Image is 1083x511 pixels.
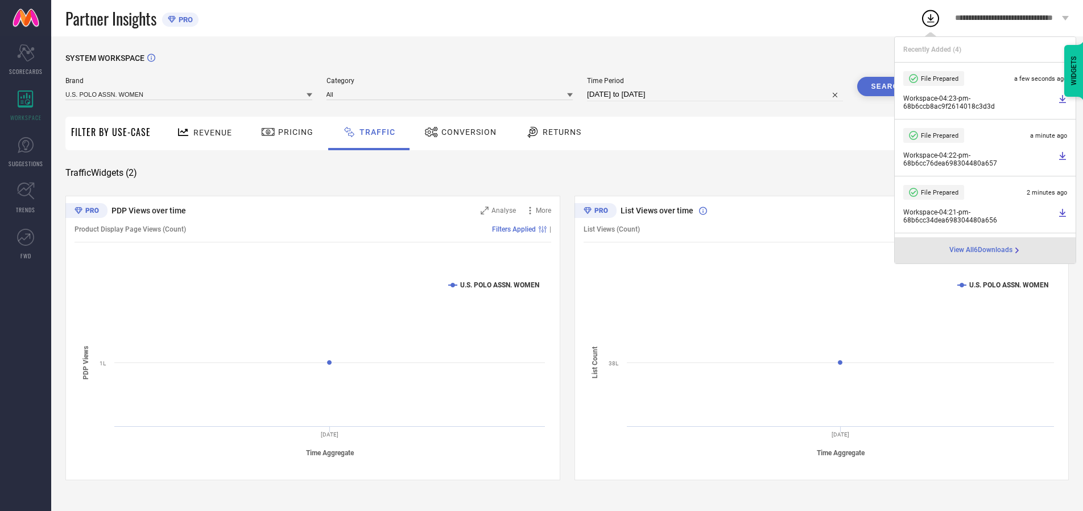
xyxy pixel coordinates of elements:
[903,46,961,53] span: Recently Added ( 4 )
[82,345,90,379] tspan: PDP Views
[10,113,42,122] span: WORKSPACE
[536,207,551,215] span: More
[949,246,1022,255] div: Open download page
[591,347,599,378] tspan: List Count
[857,77,919,96] button: Search
[65,167,137,179] span: Traffic Widgets ( 2 )
[549,225,551,233] span: |
[587,77,843,85] span: Time Period
[491,207,516,215] span: Analyse
[1058,151,1067,167] a: Download
[278,127,313,137] span: Pricing
[609,360,619,366] text: 38L
[921,75,958,83] span: File Prepared
[969,281,1048,289] text: U.S. POLO ASSN. WOMEN
[441,127,497,137] span: Conversion
[321,431,338,438] text: [DATE]
[903,151,1055,167] span: Workspace - 04:22-pm - 68b6cc76dea698304480a657
[111,206,186,215] span: PDP Views over time
[9,159,43,168] span: SUGGESTIONS
[920,8,941,28] div: Open download list
[65,7,156,30] span: Partner Insights
[1058,94,1067,110] a: Download
[1027,189,1067,196] span: 2 minutes ago
[359,127,395,137] span: Traffic
[543,127,581,137] span: Returns
[306,449,354,457] tspan: Time Aggregate
[176,15,193,24] span: PRO
[574,203,617,220] div: Premium
[949,246,1012,255] span: View All 6 Downloads
[492,225,536,233] span: Filters Applied
[832,431,849,438] text: [DATE]
[1014,75,1067,83] span: a few seconds ago
[921,132,958,139] span: File Prepared
[65,77,312,85] span: Brand
[1030,132,1067,139] span: a minute ago
[903,208,1055,224] span: Workspace - 04:21-pm - 68b6cc34dea698304480a656
[193,128,232,137] span: Revenue
[20,252,31,260] span: FWD
[1058,208,1067,224] a: Download
[584,225,640,233] span: List Views (Count)
[949,246,1022,255] a: View All6Downloads
[460,281,539,289] text: U.S. POLO ASSN. WOMEN
[903,94,1055,110] span: Workspace - 04:23-pm - 68b6ccb8ac9f2614018c3d3d
[16,205,35,214] span: TRENDS
[65,203,108,220] div: Premium
[9,67,43,76] span: SCORECARDS
[75,225,186,233] span: Product Display Page Views (Count)
[71,125,151,139] span: Filter By Use-Case
[100,360,106,366] text: 1L
[621,206,693,215] span: List Views over time
[481,207,489,215] svg: Zoom
[921,189,958,196] span: File Prepared
[587,88,843,101] input: Select time period
[816,449,865,457] tspan: Time Aggregate
[326,77,573,85] span: Category
[65,53,144,63] span: SYSTEM WORKSPACE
